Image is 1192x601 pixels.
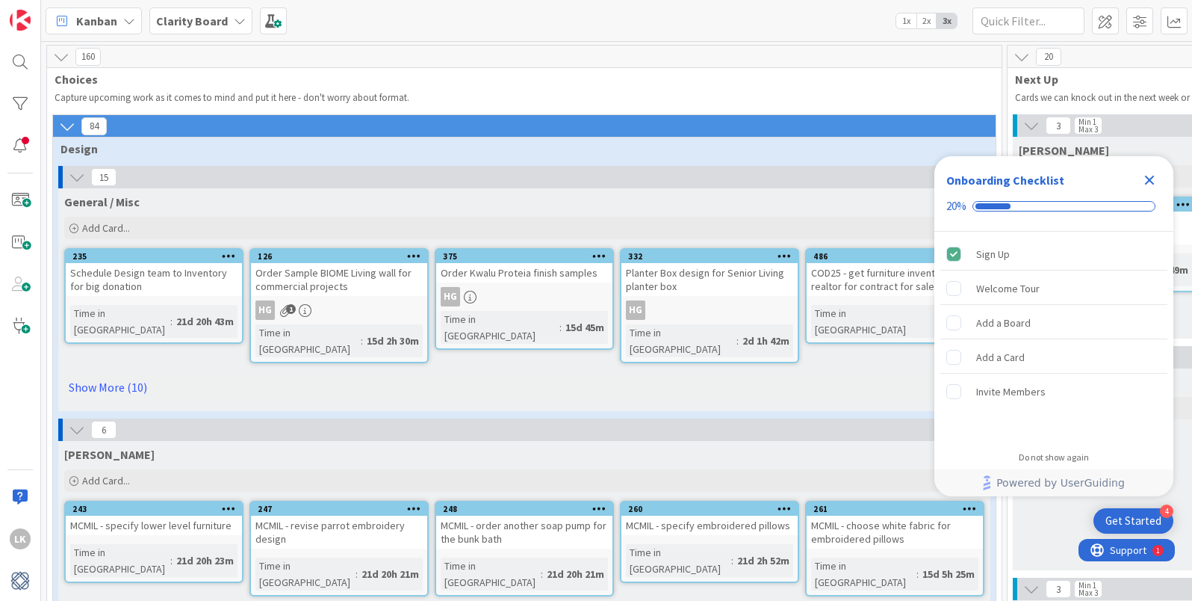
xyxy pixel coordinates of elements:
div: Schedule Design team to Inventory for big donation [66,263,242,296]
div: Open Get Started checklist, remaining modules: 4 [1093,508,1173,534]
div: 260 [628,504,798,514]
div: 261 [807,502,983,516]
div: MCMIL - specify lower level furniture [66,516,242,535]
div: 21d 20h 21m [543,566,608,582]
span: 84 [81,117,107,135]
div: Time in [GEOGRAPHIC_DATA] [441,311,559,344]
div: Checklist Container [934,156,1173,496]
span: Design [60,141,977,156]
div: 21d 20h 21m [358,566,423,582]
a: 260MCMIL - specify embroidered pillowsTime in [GEOGRAPHIC_DATA]:21d 2h 52m [620,501,799,583]
span: 20 [1036,48,1061,66]
div: Min 1 [1078,582,1096,589]
div: 486 [807,250,983,263]
div: 260 [621,502,798,516]
span: : [361,333,363,349]
div: 261MCMIL - choose white fabric for embroidered pillows [807,502,983,549]
a: Powered by UserGuiding [942,469,1166,496]
div: Onboarding Checklist [946,171,1064,189]
div: 248MCMIL - order another soap pump for the bunk bath [436,502,612,549]
a: Show More (10) [64,375,984,399]
div: 4 [1160,505,1173,518]
div: Add a Card [976,348,1025,366]
span: : [736,333,739,349]
div: Sign Up is complete. [940,238,1167,271]
div: 247 [258,504,427,514]
div: HG [621,300,798,320]
div: 2d 1h 42m [739,333,793,349]
span: Support [31,2,68,20]
div: 248 [436,502,612,516]
div: Close Checklist [1137,168,1161,192]
div: Welcome Tour is incomplete. [940,272,1167,305]
span: General / Misc [64,194,140,209]
span: : [559,319,562,336]
div: 243 [66,502,242,516]
div: 21d 20h 43m [173,313,238,330]
div: HG [251,300,427,320]
span: 3 [1046,580,1071,598]
div: Min 1 [1078,118,1096,126]
div: 486 [813,251,983,262]
div: 15d 45m [562,319,608,336]
a: 486COD25 - get furniture inventory list to realtor for contract for saleTime in [GEOGRAPHIC_DATA]... [805,248,984,344]
span: : [731,552,733,569]
span: Add Card... [82,221,130,235]
div: 126 [258,251,427,262]
div: Order Sample BIOME Living wall for commercial projects [251,263,427,296]
span: 3x [937,13,957,28]
div: 375 [436,250,612,263]
div: Sign Up [976,245,1010,263]
div: HG [626,300,645,320]
div: 248 [443,504,612,514]
div: 21d 20h 23m [173,552,238,569]
div: 235 [72,251,242,262]
div: Order Kwalu Proteia finish samples [436,263,612,283]
div: Add a Board [976,314,1031,332]
div: 260MCMIL - specify embroidered pillows [621,502,798,535]
div: MCMIL - specify embroidered pillows [621,516,798,535]
div: 20% [946,200,966,213]
div: 15d 5h 25m [919,566,978,582]
div: 247MCMIL - revise parrot embroidery design [251,502,427,549]
div: 486COD25 - get furniture inventory list to realtor for contract for sale [807,250,983,296]
input: Quick Filter... [972,7,1084,34]
a: 235Schedule Design team to Inventory for big donationTime in [GEOGRAPHIC_DATA]:21d 20h 43m [64,248,243,344]
div: Max 3 [1078,126,1098,133]
p: Capture upcoming work as it comes to mind and put it here - don't worry about format. [55,92,972,104]
div: Invite Members [976,383,1046,401]
a: 247MCMIL - revise parrot embroidery designTime in [GEOGRAPHIC_DATA]:21d 20h 21m [249,501,429,597]
span: 1 [286,304,296,314]
div: 247 [251,502,427,516]
div: 375 [443,251,612,262]
a: 243MCMIL - specify lower level furnitureTime in [GEOGRAPHIC_DATA]:21d 20h 23m [64,501,243,583]
a: 261MCMIL - choose white fabric for embroidered pillowsTime in [GEOGRAPHIC_DATA]:15d 5h 25m [805,501,984,597]
div: Do not show again [1019,451,1089,463]
img: Visit kanbanzone.com [10,10,31,31]
span: : [916,566,919,582]
div: MCMIL - revise parrot embroidery design [251,516,427,549]
div: Checklist items [934,232,1173,442]
div: 243MCMIL - specify lower level furniture [66,502,242,535]
div: Invite Members is incomplete. [940,375,1167,408]
div: Time in [GEOGRAPHIC_DATA] [255,558,356,591]
span: : [356,566,358,582]
div: Time in [GEOGRAPHIC_DATA] [255,324,361,357]
div: Max 3 [1078,589,1098,597]
div: LK [10,528,31,549]
div: HG [436,287,612,306]
div: 126 [251,250,427,263]
span: Add Card... [82,474,130,487]
span: Kanban [76,12,117,30]
div: 1 [78,6,81,18]
div: MCMIL - choose white fabric for embroidered pillows [807,516,983,549]
a: 375Order Kwalu Proteia finish samplesHGTime in [GEOGRAPHIC_DATA]:15d 45m [435,248,614,350]
div: Welcome Tour [976,280,1040,298]
a: 248MCMIL - order another soap pump for the bunk bathTime in [GEOGRAPHIC_DATA]:21d 20h 21m [435,501,614,597]
div: 15d 2h 30m [363,333,423,349]
div: Get Started [1105,514,1161,528]
div: 332Planter Box design for Senior Living planter box [621,250,798,296]
div: Time in [GEOGRAPHIC_DATA] [811,305,936,338]
div: Time in [GEOGRAPHIC_DATA] [626,324,736,357]
span: Powered by UserGuiding [996,474,1125,492]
